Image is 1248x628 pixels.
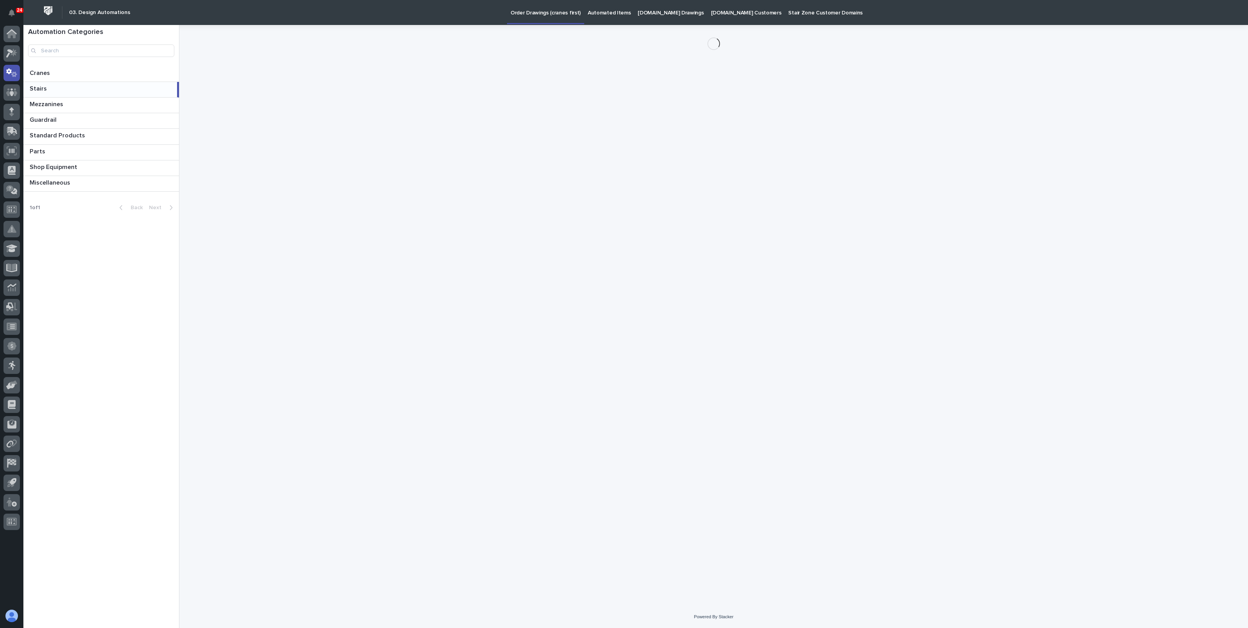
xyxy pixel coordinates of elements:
[146,204,179,211] button: Next
[23,176,179,192] a: MiscellaneousMiscellaneous
[30,146,47,155] p: Parts
[694,614,733,619] a: Powered By Stacker
[30,162,79,171] p: Shop Equipment
[28,28,174,37] h1: Automation Categories
[4,608,20,624] button: users-avatar
[23,198,46,217] p: 1 of 1
[30,178,72,187] p: Miscellaneous
[23,113,179,129] a: GuardrailGuardrail
[30,130,87,139] p: Standard Products
[30,99,65,108] p: Mezzanines
[23,82,179,98] a: StairsStairs
[23,145,179,160] a: PartsParts
[23,98,179,113] a: MezzaninesMezzanines
[30,115,58,124] p: Guardrail
[30,84,48,93] p: Stairs
[30,68,51,77] p: Cranes
[10,9,20,22] div: Notifications24
[4,5,20,21] button: Notifications
[126,205,143,210] span: Back
[23,129,179,144] a: Standard ProductsStandard Products
[149,205,166,210] span: Next
[69,9,130,16] h2: 03. Design Automations
[23,160,179,176] a: Shop EquipmentShop Equipment
[41,4,55,18] img: Workspace Logo
[17,7,22,13] p: 24
[23,66,179,82] a: CranesCranes
[113,204,146,211] button: Back
[28,44,174,57] input: Search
